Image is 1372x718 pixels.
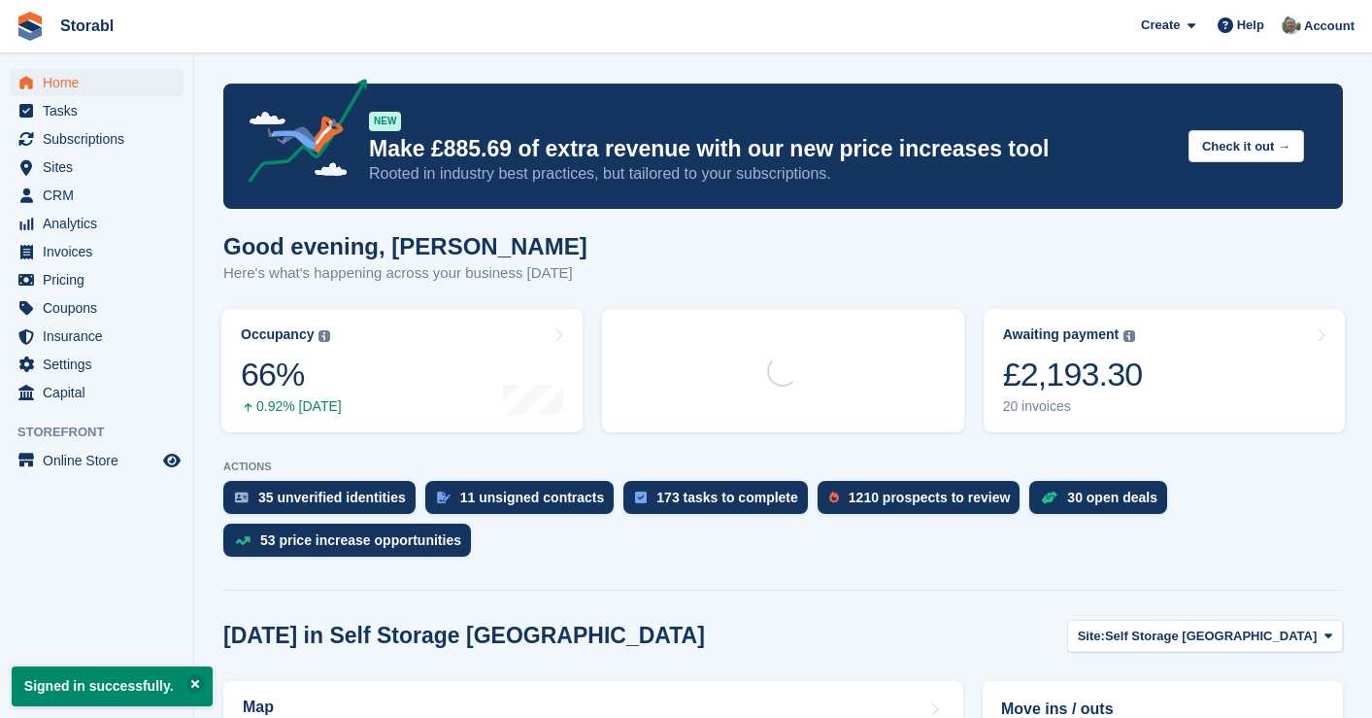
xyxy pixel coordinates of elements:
span: Site: [1078,627,1105,646]
span: Subscriptions [43,125,159,153]
p: ACTIONS [223,461,1343,473]
span: Create [1141,16,1180,35]
button: Site: Self Storage [GEOGRAPHIC_DATA] [1067,620,1343,652]
div: Occupancy [241,326,314,343]
span: Invoices [43,238,159,265]
a: Awaiting payment £2,193.30 20 invoices [984,309,1345,432]
a: menu [10,238,184,265]
a: Preview store [160,449,184,472]
a: 53 price increase opportunities [223,524,481,566]
div: 11 unsigned contracts [460,490,605,505]
span: Sites [43,154,159,181]
a: menu [10,323,184,350]
div: £2,193.30 [1003,355,1143,394]
div: 173 tasks to complete [656,490,798,505]
a: 11 unsigned contracts [425,481,624,524]
a: menu [10,294,184,322]
a: menu [10,447,184,474]
a: menu [10,125,184,153]
span: Online Store [43,447,159,474]
a: 35 unverified identities [223,481,425,524]
span: Pricing [43,266,159,293]
div: NEW [369,112,401,131]
p: Here's what's happening across your business [DATE] [223,262,587,285]
img: deal-1b604bf984904fb50ccaf53a9ad4b4a5d6e5aea283cecdc64d6e3604feb123c2.svg [1041,491,1057,504]
a: menu [10,379,184,406]
span: Self Storage [GEOGRAPHIC_DATA] [1105,627,1317,646]
div: 0.92% [DATE] [241,398,342,415]
span: Coupons [43,294,159,322]
span: Home [43,69,159,96]
a: Storabl [52,10,121,42]
span: Storefront [17,423,193,442]
p: Signed in successfully. [12,667,213,706]
span: Insurance [43,323,159,350]
img: verify_identity-adf6edd0f0f0b5bbfe63781bf79b02c33cf7c696d77639b501bdc392416b5a36.svg [235,492,249,503]
div: 1210 prospects to review [849,490,1011,505]
span: CRM [43,182,159,209]
img: stora-icon-8386f47178a22dfd0bd8f6a31ec36ba5ce8667c1dd55bd0f319d3a0aa187defe.svg [16,12,45,41]
img: contract_signature_icon-13c848040528278c33f63329250d36e43548de30e8caae1d1a13099fd9432cc5.svg [437,492,451,503]
h1: Good evening, [PERSON_NAME] [223,233,587,259]
p: Rooted in industry best practices, but tailored to your subscriptions. [369,163,1173,185]
a: menu [10,210,184,237]
h2: [DATE] in Self Storage [GEOGRAPHIC_DATA] [223,623,705,649]
span: Capital [43,379,159,406]
a: menu [10,69,184,96]
a: menu [10,266,184,293]
span: Analytics [43,210,159,237]
p: Make £885.69 of extra revenue with our new price increases tool [369,135,1173,163]
a: menu [10,154,184,181]
img: icon-info-grey-7440780725fd019a000dd9b08b2336e03edf1995a4989e88bcd33f0948082b44.svg [1123,330,1135,342]
a: Occupancy 66% 0.92% [DATE] [221,309,583,432]
a: 1210 prospects to review [818,481,1030,524]
div: 20 invoices [1003,398,1143,415]
a: menu [10,97,184,124]
img: prospect-51fa495bee0391a8d652442698ab0144808aea92771e9ea1ae160a38d050c398.svg [829,492,839,503]
span: Account [1304,17,1355,36]
div: 66% [241,355,342,394]
span: Settings [43,351,159,378]
div: 35 unverified identities [258,490,406,505]
div: 53 price increase opportunities [260,532,461,548]
h2: Map [243,699,274,716]
a: menu [10,351,184,378]
img: Peter Moxon [1282,16,1301,35]
div: 30 open deals [1067,490,1157,505]
div: Awaiting payment [1003,326,1120,343]
span: Help [1237,16,1264,35]
a: 30 open deals [1029,481,1177,524]
img: task-75834270c22a3079a89374b754ae025e5fb1db73e45f91037f5363f120a921f8.svg [635,492,647,503]
img: icon-info-grey-7440780725fd019a000dd9b08b2336e03edf1995a4989e88bcd33f0948082b44.svg [318,330,330,342]
a: 173 tasks to complete [623,481,818,524]
img: price_increase_opportunities-93ffe204e8149a01c8c9dc8f82e8f89637d9d84a8eef4429ea346261dce0b2c0.svg [235,536,251,545]
span: Tasks [43,97,159,124]
img: price-adjustments-announcement-icon-8257ccfd72463d97f412b2fc003d46551f7dbcb40ab6d574587a9cd5c0d94... [232,79,368,189]
a: menu [10,182,184,209]
button: Check it out → [1188,130,1304,162]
